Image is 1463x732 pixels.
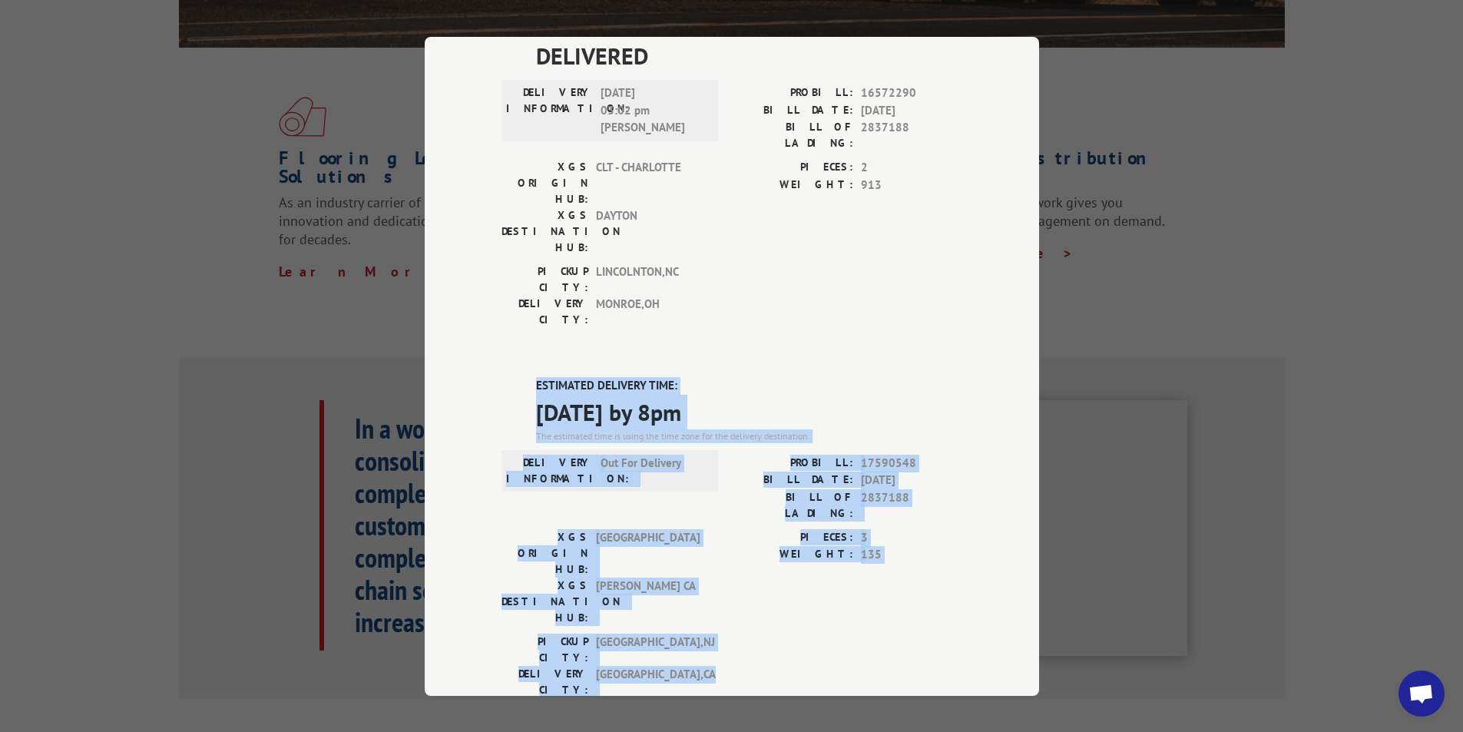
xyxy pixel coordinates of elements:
[861,101,962,119] span: [DATE]
[861,454,962,472] span: 17590548
[732,528,853,546] label: PIECES:
[732,454,853,472] label: PROBILL:
[501,665,588,697] label: DELIVERY CITY:
[601,84,704,137] span: [DATE] 03:02 pm [PERSON_NAME]
[861,176,962,194] span: 913
[732,101,853,119] label: BILL DATE:
[1398,671,1445,717] div: Open chat
[506,454,593,486] label: DELIVERY INFORMATION:
[861,159,962,177] span: 2
[732,489,853,521] label: BILL OF LADING:
[596,296,700,328] span: MONROE , OH
[536,38,962,73] span: DELIVERED
[596,633,700,665] span: [GEOGRAPHIC_DATA] , NJ
[501,207,588,256] label: XGS DESTINATION HUB:
[501,159,588,207] label: XGS ORIGIN HUB:
[861,84,962,102] span: 16572290
[536,429,962,442] div: The estimated time is using the time zone for the delivery destination.
[536,394,962,429] span: [DATE] by 8pm
[861,546,962,564] span: 135
[596,159,700,207] span: CLT - CHARLOTTE
[732,159,853,177] label: PIECES:
[501,633,588,665] label: PICKUP CITY:
[501,528,588,577] label: XGS ORIGIN HUB:
[506,84,593,137] label: DELIVERY INFORMATION:
[732,546,853,564] label: WEIGHT:
[732,84,853,102] label: PROBILL:
[501,296,588,328] label: DELIVERY CITY:
[861,472,962,489] span: [DATE]
[501,263,588,296] label: PICKUP CITY:
[861,528,962,546] span: 3
[861,489,962,521] span: 2837188
[596,207,700,256] span: DAYTON
[596,665,700,697] span: [GEOGRAPHIC_DATA] , CA
[596,577,700,625] span: [PERSON_NAME] CA
[601,454,704,486] span: Out For Delivery
[536,377,962,395] label: ESTIMATED DELIVERY TIME:
[732,176,853,194] label: WEIGHT:
[596,263,700,296] span: LINCOLNTON , NC
[596,528,700,577] span: [GEOGRAPHIC_DATA]
[732,472,853,489] label: BILL DATE:
[501,577,588,625] label: XGS DESTINATION HUB:
[732,119,853,151] label: BILL OF LADING:
[861,119,962,151] span: 2837188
